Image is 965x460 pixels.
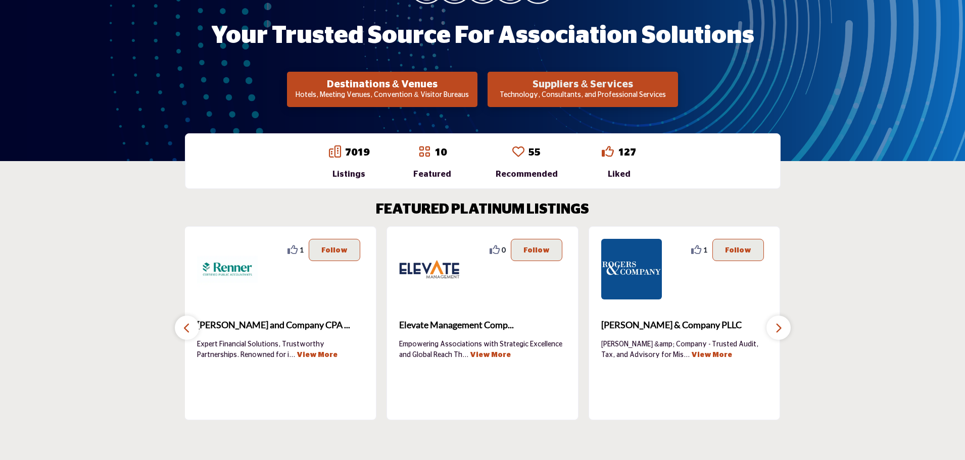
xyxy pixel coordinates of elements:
[601,312,768,339] a: [PERSON_NAME] & Company PLLC
[601,312,768,339] b: Rogers & Company PLLC
[502,244,506,255] span: 0
[602,168,636,180] div: Liked
[418,145,430,160] a: Go to Featured
[197,312,364,339] b: Renner and Company CPA PC
[289,351,295,359] span: ...
[491,90,675,100] p: Technology, Consultants, and Professional Services
[684,351,690,359] span: ...
[211,20,754,52] h1: Your Trusted Source for Association Solutions
[470,351,511,359] a: View More
[435,147,447,158] a: 10
[703,244,707,255] span: 1
[691,351,732,359] a: View More
[197,339,364,360] p: Expert Financial Solutions, Trustworthy Partnerships. Renowned for i
[399,339,566,360] p: Empowering Associations with Strategic Excellence and Global Reach Th
[376,201,589,219] h2: FEATURED PLATINUM LISTINGS
[601,318,768,332] span: [PERSON_NAME] & Company PLLC
[602,145,614,158] i: Go to Liked
[512,145,524,160] a: Go to Recommended
[197,318,364,332] span: [PERSON_NAME] and Company CPA ...
[399,312,566,339] b: Elevate Management Company
[399,239,460,299] img: Elevate Management Company
[309,239,360,261] button: Follow
[528,147,541,158] a: 55
[300,244,304,255] span: 1
[725,244,751,255] p: Follow
[287,72,477,107] button: Destinations & Venues Hotels, Meeting Venues, Convention & Visitor Bureaus
[197,239,258,299] img: Renner and Company CPA PC
[712,239,764,261] button: Follow
[297,351,337,359] a: View More
[329,168,369,180] div: Listings
[290,78,474,90] h2: Destinations & Venues
[399,312,566,339] a: Elevate Management Comp...
[601,339,768,360] p: [PERSON_NAME] &amp; Company - Trusted Audit, Tax, and Advisory for Mis
[345,147,369,158] a: 7019
[491,78,675,90] h2: Suppliers & Services
[413,168,451,180] div: Featured
[197,312,364,339] a: [PERSON_NAME] and Company CPA ...
[511,239,562,261] button: Follow
[618,147,636,158] a: 127
[399,318,566,332] span: Elevate Management Comp...
[321,244,348,255] p: Follow
[488,72,678,107] button: Suppliers & Services Technology, Consultants, and Professional Services
[523,244,550,255] p: Follow
[462,351,468,359] span: ...
[290,90,474,100] p: Hotels, Meeting Venues, Convention & Visitor Bureaus
[496,168,558,180] div: Recommended
[601,239,662,299] img: Rogers & Company PLLC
